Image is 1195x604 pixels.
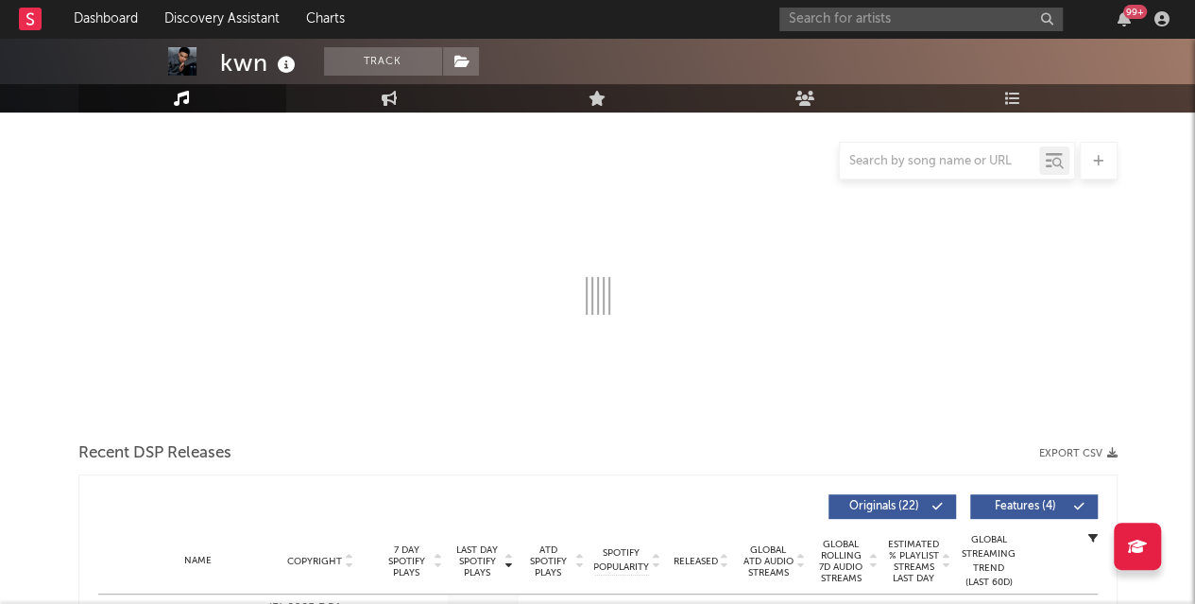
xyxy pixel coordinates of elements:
button: Export CSV [1039,448,1118,459]
div: kwn [220,47,300,78]
button: Originals(22) [828,494,956,519]
span: Spotify Popularity [593,546,649,575]
div: 99 + [1123,5,1147,19]
span: Originals ( 22 ) [841,501,928,512]
span: Estimated % Playlist Streams Last Day [888,539,940,584]
span: Global ATD Audio Streams [743,544,794,578]
input: Search by song name or URL [840,154,1039,169]
input: Search for artists [779,8,1063,31]
span: ATD Spotify Plays [523,544,573,578]
span: 7 Day Spotify Plays [382,544,432,578]
button: 99+ [1118,11,1131,26]
button: Features(4) [970,494,1098,519]
div: Name [136,554,260,568]
button: Track [324,47,442,76]
span: Recent DSP Releases [78,442,231,465]
span: Global Rolling 7D Audio Streams [815,539,867,584]
span: Last Day Spotify Plays [452,544,503,578]
span: Features ( 4 ) [982,501,1069,512]
span: Released [674,556,718,567]
div: Global Streaming Trend (Last 60D) [961,533,1017,590]
span: Copyright [287,556,342,567]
